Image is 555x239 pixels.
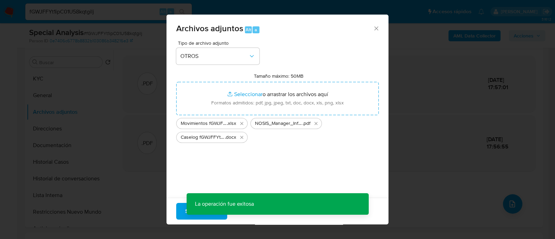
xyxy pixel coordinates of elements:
[225,134,236,141] span: .docx
[181,134,225,141] span: Caselog fGWJFFYt1ipC01U58kqtgilj_2025_10_03_16_42_38
[373,25,379,31] button: Cerrar
[176,115,379,143] ul: Archivos seleccionados
[176,203,227,220] button: Subir archivo
[254,73,304,79] label: Tamaño máximo: 50MB
[239,204,262,219] span: Cancelar
[227,120,236,127] span: .xlsx
[178,41,261,45] span: Tipo de archivo adjunto
[187,193,262,215] p: La operación fue exitosa
[180,53,248,60] span: OTROS
[246,26,251,33] span: Alt
[176,48,259,65] button: OTROS
[185,204,218,219] span: Subir archivo
[302,120,310,127] span: .pdf
[238,119,246,128] button: Eliminar Movimientos fGWJFFYt1ipC01U58kqtgilj_2025_10_03_16_42_38.xlsx
[176,22,243,34] span: Archivos adjuntos
[255,120,302,127] span: NOSIS_Manager_InformeIndividual_20480629427_654926_20251003162728
[312,119,320,128] button: Eliminar NOSIS_Manager_InformeIndividual_20480629427_654926_20251003162728.pdf
[255,26,257,33] span: a
[181,120,227,127] span: Movimientos fGWJFFYt1ipC01U58kqtgilj_2025_10_03_16_42_38
[238,133,246,142] button: Eliminar Caselog fGWJFFYt1ipC01U58kqtgilj_2025_10_03_16_42_38.docx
